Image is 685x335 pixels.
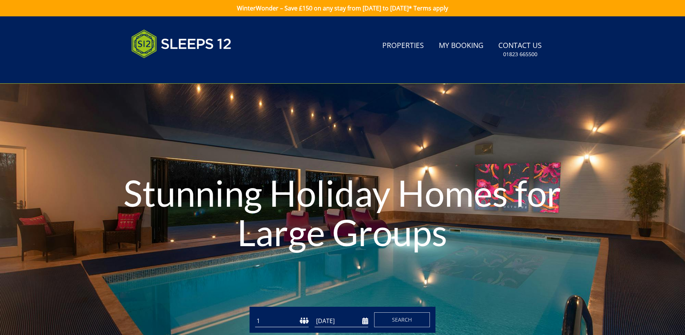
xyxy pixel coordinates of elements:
span: Search [392,316,412,323]
iframe: Customer reviews powered by Trustpilot [128,67,206,73]
button: Search [374,312,430,327]
a: My Booking [436,38,486,54]
h1: Stunning Holiday Homes for Large Groups [103,158,582,267]
a: Properties [379,38,427,54]
input: Arrival Date [315,315,368,327]
img: Sleeps 12 [131,25,232,62]
a: Contact Us01823 665500 [495,38,545,62]
small: 01823 665500 [503,51,537,58]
